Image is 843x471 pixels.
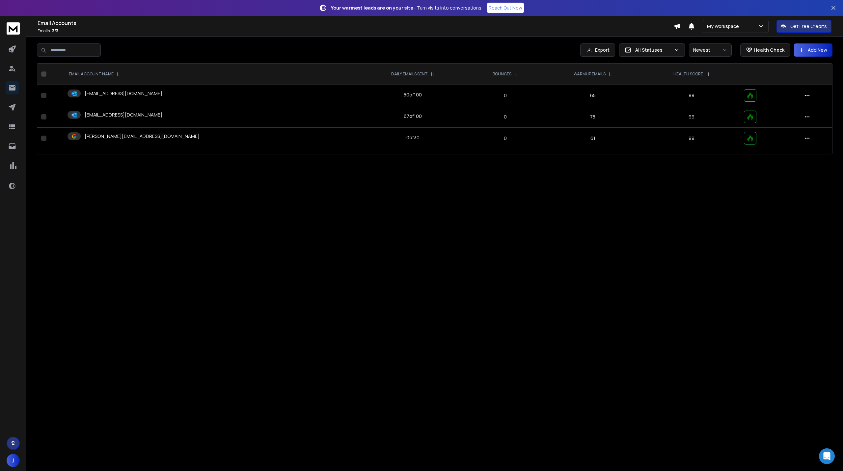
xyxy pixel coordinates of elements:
p: [EMAIL_ADDRESS][DOMAIN_NAME] [85,112,162,118]
td: 61 [542,128,643,149]
p: All Statuses [635,47,671,53]
div: 50 of 100 [404,92,422,98]
span: 3 / 3 [52,28,58,34]
p: Get Free Credits [790,23,827,30]
div: 67 of 100 [404,113,422,119]
p: BOUNCES [493,71,511,77]
button: Newest [689,43,732,57]
button: Health Check [740,43,790,57]
img: logo [7,22,20,35]
button: J [7,454,20,467]
td: 99 [643,85,740,106]
p: HEALTH SCORE [673,71,703,77]
button: Get Free Credits [776,20,831,33]
div: 0 of 30 [406,134,420,141]
p: Emails : [38,28,674,34]
p: 0 [472,114,538,120]
td: 99 [643,106,740,128]
div: EMAIL ACCOUNT NAME [69,71,120,77]
p: WARMUP EMAILS [574,71,606,77]
p: Health Check [754,47,784,53]
p: [EMAIL_ADDRESS][DOMAIN_NAME] [85,90,162,97]
p: DAILY EMAILS SENT [391,71,428,77]
button: Export [580,43,615,57]
td: 75 [542,106,643,128]
div: Open Intercom Messenger [819,448,835,464]
p: 0 [472,92,538,99]
p: 0 [472,135,538,142]
strong: Your warmest leads are on your site [331,5,413,11]
a: Reach Out Now [487,3,524,13]
p: – Turn visits into conversations [331,5,481,11]
td: 99 [643,128,740,149]
button: Add New [794,43,832,57]
h1: Email Accounts [38,19,674,27]
p: My Workspace [707,23,742,30]
p: [PERSON_NAME][EMAIL_ADDRESS][DOMAIN_NAME] [85,133,200,140]
td: 65 [542,85,643,106]
p: Reach Out Now [489,5,522,11]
